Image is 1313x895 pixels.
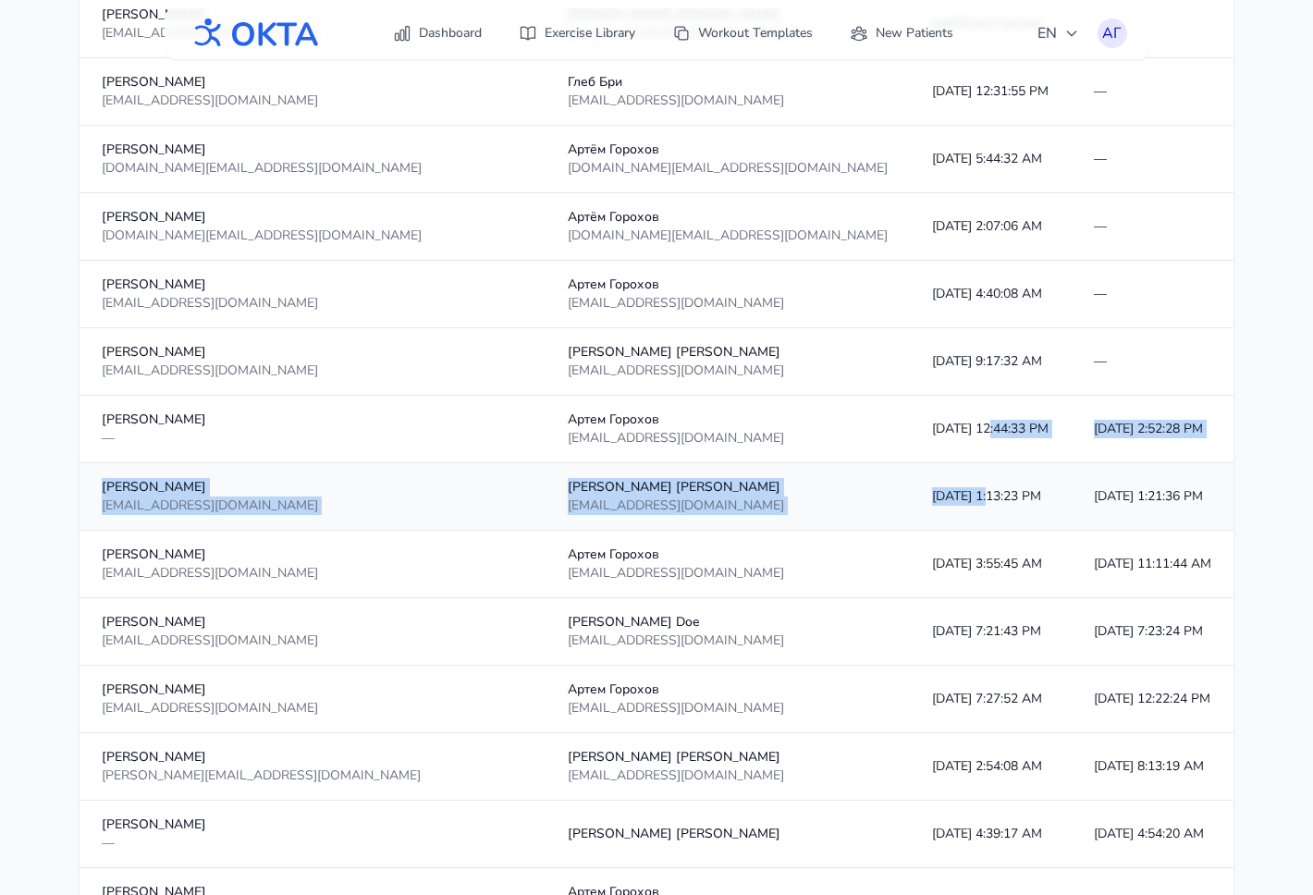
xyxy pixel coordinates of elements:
[102,227,523,245] div: [DOMAIN_NAME][EMAIL_ADDRESS][DOMAIN_NAME]
[910,463,1072,531] td: [DATE] 1:13:23 PM
[102,411,523,429] div: [PERSON_NAME]
[1072,396,1233,463] td: [DATE] 2:52:28 PM
[910,126,1072,193] td: [DATE] 5:44:32 AM
[102,766,523,785] div: [PERSON_NAME][EMAIL_ADDRESS][DOMAIN_NAME]
[1098,18,1127,48] button: АГ
[1037,22,1079,44] span: EN
[910,58,1072,126] td: [DATE] 12:31:55 PM
[102,208,523,227] div: [PERSON_NAME]
[102,613,523,631] div: [PERSON_NAME]
[568,343,888,362] div: [PERSON_NAME] [PERSON_NAME]
[568,825,888,843] div: [PERSON_NAME] [PERSON_NAME]
[102,497,523,515] div: [EMAIL_ADDRESS][DOMAIN_NAME]
[102,815,523,834] div: [PERSON_NAME]
[1072,261,1233,328] td: —
[1072,666,1233,733] td: [DATE] 12:22:24 PM
[508,17,646,50] a: Exercise Library
[1072,193,1233,261] td: —
[910,261,1072,328] td: [DATE] 4:40:08 AM
[102,680,523,699] div: [PERSON_NAME]
[102,748,523,766] div: [PERSON_NAME]
[102,546,523,564] div: [PERSON_NAME]
[187,9,320,57] img: OKTA logo
[568,208,888,227] div: Артём Горохов
[1072,733,1233,801] td: [DATE] 8:13:19 AM
[102,141,523,159] div: [PERSON_NAME]
[568,478,888,497] div: [PERSON_NAME] [PERSON_NAME]
[910,396,1072,463] td: [DATE] 12:44:33 PM
[1072,58,1233,126] td: —
[1072,328,1233,396] td: —
[1072,801,1233,868] td: [DATE] 4:54:20 AM
[1072,531,1233,598] td: [DATE] 11:11:44 AM
[568,276,888,294] div: Артем Горохов
[102,73,523,92] div: [PERSON_NAME]
[910,801,1072,868] td: [DATE] 4:39:17 AM
[910,193,1072,261] td: [DATE] 2:07:06 AM
[1072,126,1233,193] td: —
[568,141,888,159] div: Артём Горохов
[910,733,1072,801] td: [DATE] 2:54:08 AM
[568,429,888,447] div: [EMAIL_ADDRESS][DOMAIN_NAME]
[661,17,824,50] a: Workout Templates
[102,276,523,294] div: [PERSON_NAME]
[910,666,1072,733] td: [DATE] 7:27:52 AM
[1026,15,1090,52] button: EN
[102,699,523,717] div: [EMAIL_ADDRESS][DOMAIN_NAME]
[910,598,1072,666] td: [DATE] 7:21:43 PM
[568,564,888,582] div: [EMAIL_ADDRESS][DOMAIN_NAME]
[382,17,493,50] a: Dashboard
[568,362,888,380] div: [EMAIL_ADDRESS][DOMAIN_NAME]
[102,6,523,24] div: [PERSON_NAME]
[839,17,964,50] a: New Patients
[102,294,523,313] div: [EMAIL_ADDRESS][DOMAIN_NAME]
[102,159,523,178] div: [DOMAIN_NAME][EMAIL_ADDRESS][DOMAIN_NAME]
[102,429,523,447] div: —
[910,531,1072,598] td: [DATE] 3:55:45 AM
[102,564,523,582] div: [EMAIL_ADDRESS][DOMAIN_NAME]
[568,294,888,313] div: [EMAIL_ADDRESS][DOMAIN_NAME]
[1072,598,1233,666] td: [DATE] 7:23:24 PM
[568,92,888,110] div: [EMAIL_ADDRESS][DOMAIN_NAME]
[568,227,888,245] div: [DOMAIN_NAME][EMAIL_ADDRESS][DOMAIN_NAME]
[910,328,1072,396] td: [DATE] 9:17:32 AM
[568,73,888,92] div: Глеб Бри
[102,362,523,380] div: [EMAIL_ADDRESS][DOMAIN_NAME]
[1072,463,1233,531] td: [DATE] 1:21:36 PM
[568,546,888,564] div: Артем Горохов
[568,631,888,650] div: [EMAIL_ADDRESS][DOMAIN_NAME]
[568,699,888,717] div: [EMAIL_ADDRESS][DOMAIN_NAME]
[102,631,523,650] div: [EMAIL_ADDRESS][DOMAIN_NAME]
[102,343,523,362] div: [PERSON_NAME]
[568,748,888,766] div: [PERSON_NAME] [PERSON_NAME]
[102,92,523,110] div: [EMAIL_ADDRESS][DOMAIN_NAME]
[568,680,888,699] div: Артем Горохов
[568,159,888,178] div: [DOMAIN_NAME][EMAIL_ADDRESS][DOMAIN_NAME]
[568,497,888,515] div: [EMAIL_ADDRESS][DOMAIN_NAME]
[568,411,888,429] div: Артем Горохов
[102,834,523,852] div: —
[568,6,888,24] div: [PERSON_NAME] [PERSON_NAME]
[102,478,523,497] div: [PERSON_NAME]
[568,766,888,785] div: [EMAIL_ADDRESS][DOMAIN_NAME]
[568,613,888,631] div: [PERSON_NAME] Doe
